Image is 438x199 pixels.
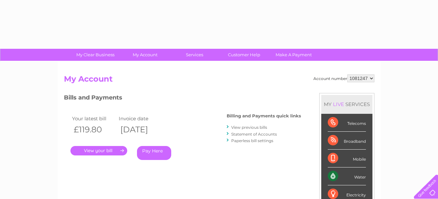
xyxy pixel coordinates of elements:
div: Water [328,167,366,185]
td: Your latest bill [70,114,117,123]
a: Pay Here [137,146,171,160]
div: LIVE [332,101,345,107]
div: Broadband [328,132,366,150]
a: . [70,146,127,155]
div: MY SERVICES [321,95,372,113]
th: £119.80 [70,123,117,136]
a: Paperless bill settings [231,138,273,143]
h2: My Account [64,74,374,87]
a: Statement of Accounts [231,132,277,137]
div: Account number [313,74,374,82]
h4: Billing and Payments quick links [227,113,301,118]
a: Services [168,49,221,61]
h3: Bills and Payments [64,93,301,104]
a: View previous bills [231,125,267,130]
a: My Account [118,49,172,61]
a: My Clear Business [68,49,122,61]
div: Mobile [328,150,366,167]
a: Make A Payment [267,49,321,61]
a: Customer Help [217,49,271,61]
div: Telecoms [328,114,366,132]
th: [DATE] [117,123,164,136]
td: Invoice date [117,114,164,123]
